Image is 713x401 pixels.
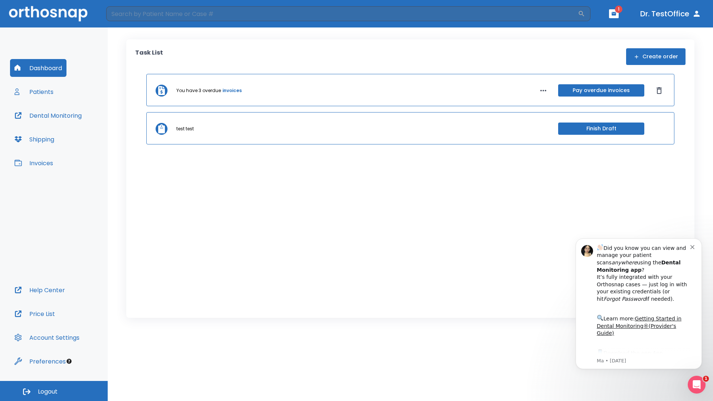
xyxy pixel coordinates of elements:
[10,352,70,370] button: Preferences
[126,16,132,22] button: Dismiss notification
[558,84,644,97] button: Pay overdue invoices
[10,83,58,101] button: Patients
[176,87,221,94] p: You have 3 overdue
[32,121,126,159] div: Download the app: | ​ Let us know if you need help getting started!
[38,388,58,396] span: Logout
[558,123,644,135] button: Finish Draft
[564,227,713,381] iframe: Intercom notifications message
[10,130,59,148] button: Shipping
[10,305,59,323] button: Price List
[688,376,706,394] iframe: Intercom live chat
[176,125,194,132] p: test test
[106,6,578,21] input: Search by Patient Name or Case #
[10,59,66,77] button: Dashboard
[10,281,69,299] button: Help Center
[10,107,86,124] button: Dental Monitoring
[615,6,622,13] span: 1
[653,85,665,97] button: Dismiss
[637,7,704,20] button: Dr. TestOffice
[32,123,98,136] a: App Store
[10,154,58,172] button: Invoices
[626,48,686,65] button: Create order
[222,87,242,94] a: invoices
[32,130,126,137] p: Message from Ma, sent 1w ago
[135,48,163,65] p: Task List
[66,358,72,365] div: Tooltip anchor
[703,376,709,382] span: 1
[9,6,88,21] img: Orthosnap
[10,329,84,346] button: Account Settings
